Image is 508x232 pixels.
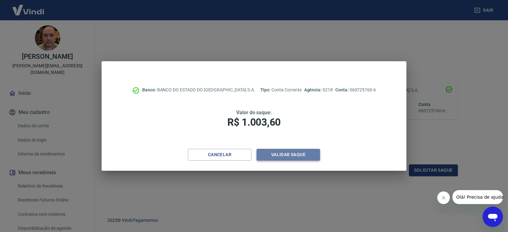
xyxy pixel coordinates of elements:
[437,191,450,204] iframe: Fechar mensagem
[257,149,320,161] button: Validar saque
[236,109,272,116] span: Valor do saque:
[188,149,251,161] button: Cancelar
[335,87,350,92] span: Conta:
[452,190,503,204] iframe: Mensagem da empresa
[227,116,281,128] span: R$ 1.003,60
[260,87,272,92] span: Tipo:
[304,87,323,92] span: Agência:
[260,87,302,93] p: Conta Corrente
[483,207,503,227] iframe: Botão para abrir a janela de mensagens
[304,87,333,93] p: 0218
[142,87,157,92] span: Banco:
[4,4,53,10] span: Olá! Precisa de ajuda?
[335,87,376,93] p: 060725760-6
[142,87,255,93] p: BANCO DO ESTADO DO [GEOGRAPHIC_DATA] S.A.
